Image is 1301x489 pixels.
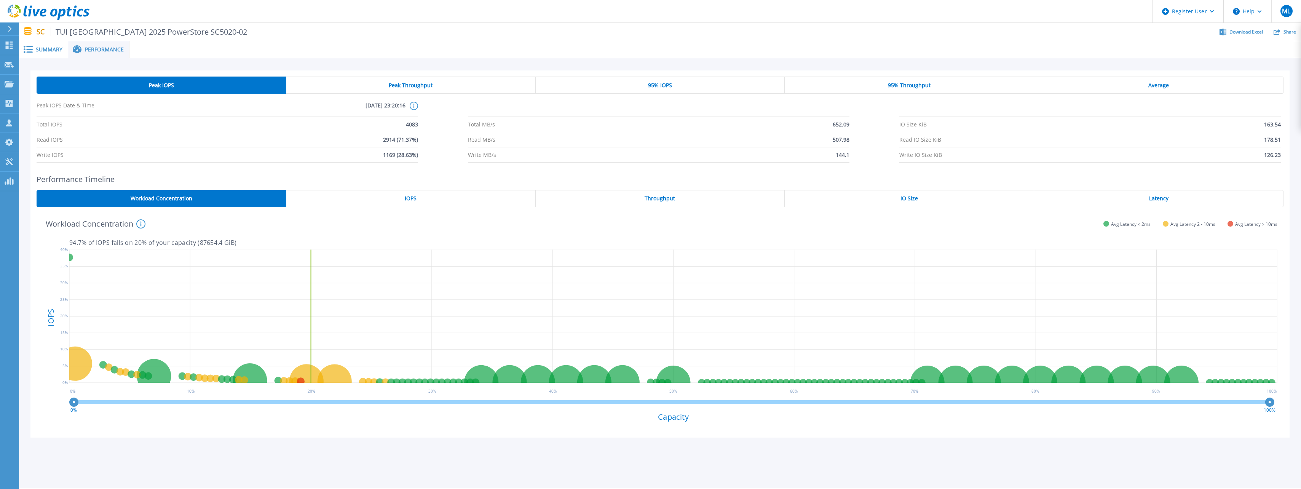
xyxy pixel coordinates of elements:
[468,132,495,147] span: Read MB/s
[1264,132,1281,147] span: 178.51
[60,347,68,352] text: 10%
[62,380,68,385] text: 0%
[71,407,77,413] text: 0%
[37,102,221,117] span: Peak IOPS Date & Time
[37,27,247,36] p: SC
[405,195,417,201] span: IOPS
[1283,30,1296,34] span: Share
[900,195,918,201] span: IO Size
[37,175,1283,184] h2: Performance Timeline
[1267,388,1277,394] text: 100 %
[62,363,68,368] text: 5%
[911,388,918,394] text: 70 %
[468,147,496,162] span: Write MB/s
[221,102,405,117] span: [DATE] 23:20:16
[1229,30,1263,34] span: Download Excel
[899,117,927,132] span: IO Size KiB
[1264,147,1281,162] span: 126.23
[670,388,677,394] text: 50 %
[60,264,68,269] text: 35%
[70,388,75,394] text: 0 %
[1111,221,1151,227] span: Avg Latency < 2ms
[383,132,418,147] span: 2914 (71.37%)
[37,147,64,162] span: Write IOPS
[383,147,418,162] span: 1169 (28.63%)
[1152,388,1160,394] text: 90 %
[836,147,849,162] span: 144.1
[833,117,849,132] span: 652.09
[47,289,55,346] h4: IOPS
[888,82,931,88] span: 95% Throughput
[1264,117,1281,132] span: 163.54
[69,239,1277,246] p: 94.7 % of IOPS falls on 20 % of your capacity ( 87654.4 GiB )
[37,117,62,132] span: Total IOPS
[648,82,672,88] span: 95% IOPS
[308,388,315,394] text: 20 %
[899,132,941,147] span: Read IO Size KiB
[37,132,63,147] span: Read IOPS
[60,247,68,252] text: 40%
[1264,407,1275,413] text: 100%
[51,27,247,36] span: TUI [GEOGRAPHIC_DATA] 2025 PowerStore SC5020-02
[428,388,436,394] text: 30 %
[1148,82,1169,88] span: Average
[389,82,433,88] span: Peak Throughput
[468,117,495,132] span: Total MB/s
[1170,221,1215,227] span: Avg Latency 2 - 10ms
[549,388,557,394] text: 40 %
[187,388,195,394] text: 10 %
[833,132,849,147] span: 507.98
[60,280,68,285] text: 30%
[1031,388,1039,394] text: 80 %
[46,219,145,229] h4: Workload Concentration
[645,195,675,201] span: Throughput
[790,388,798,394] text: 60 %
[1235,221,1277,227] span: Avg Latency > 10ms
[85,47,124,52] span: Performance
[69,412,1277,421] h4: Capacity
[131,195,192,201] span: Workload Concentration
[406,117,418,132] span: 4083
[36,47,62,52] span: Summary
[149,82,174,88] span: Peak IOPS
[1282,8,1290,14] span: ML
[899,147,942,162] span: Write IO Size KiB
[1149,195,1169,201] span: Latency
